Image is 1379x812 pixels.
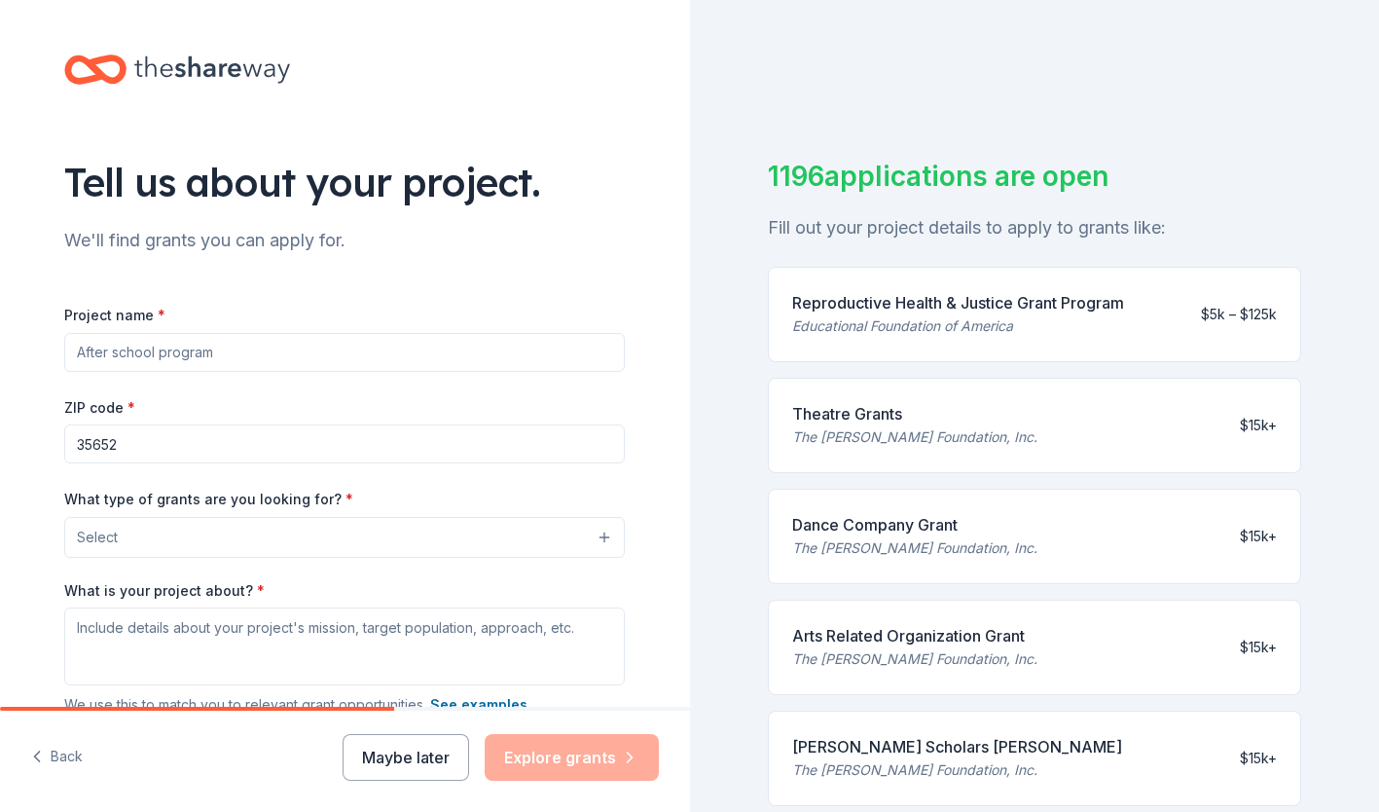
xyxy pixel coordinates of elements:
[792,402,1037,425] div: Theatre Grants
[64,490,353,509] label: What type of grants are you looking for?
[64,517,625,558] button: Select
[1240,525,1277,548] div: $15k+
[64,424,625,463] input: 12345 (U.S. only)
[64,581,265,601] label: What is your project about?
[792,758,1122,782] div: The [PERSON_NAME] Foundation, Inc.
[792,513,1037,536] div: Dance Company Grant
[77,526,118,549] span: Select
[64,333,625,372] input: After school program
[1240,414,1277,437] div: $15k+
[792,647,1037,671] div: The [PERSON_NAME] Foundation, Inc.
[792,314,1124,338] div: Educational Foundation of America
[343,734,469,781] button: Maybe later
[31,737,83,778] button: Back
[64,155,625,209] div: Tell us about your project.
[1201,303,1277,326] div: $5k – $125k
[792,735,1122,758] div: [PERSON_NAME] Scholars [PERSON_NAME]
[64,398,135,418] label: ZIP code
[64,225,625,256] div: We'll find grants you can apply for.
[1240,636,1277,659] div: $15k+
[430,693,527,717] button: See examples
[792,536,1037,560] div: The [PERSON_NAME] Foundation, Inc.
[792,425,1037,449] div: The [PERSON_NAME] Foundation, Inc.
[792,291,1124,314] div: Reproductive Health & Justice Grant Program
[64,696,527,713] span: We use this to match you to relevant grant opportunities.
[768,212,1302,243] div: Fill out your project details to apply to grants like:
[792,624,1037,647] div: Arts Related Organization Grant
[64,306,165,325] label: Project name
[768,156,1302,197] div: 1196 applications are open
[1240,747,1277,770] div: $15k+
